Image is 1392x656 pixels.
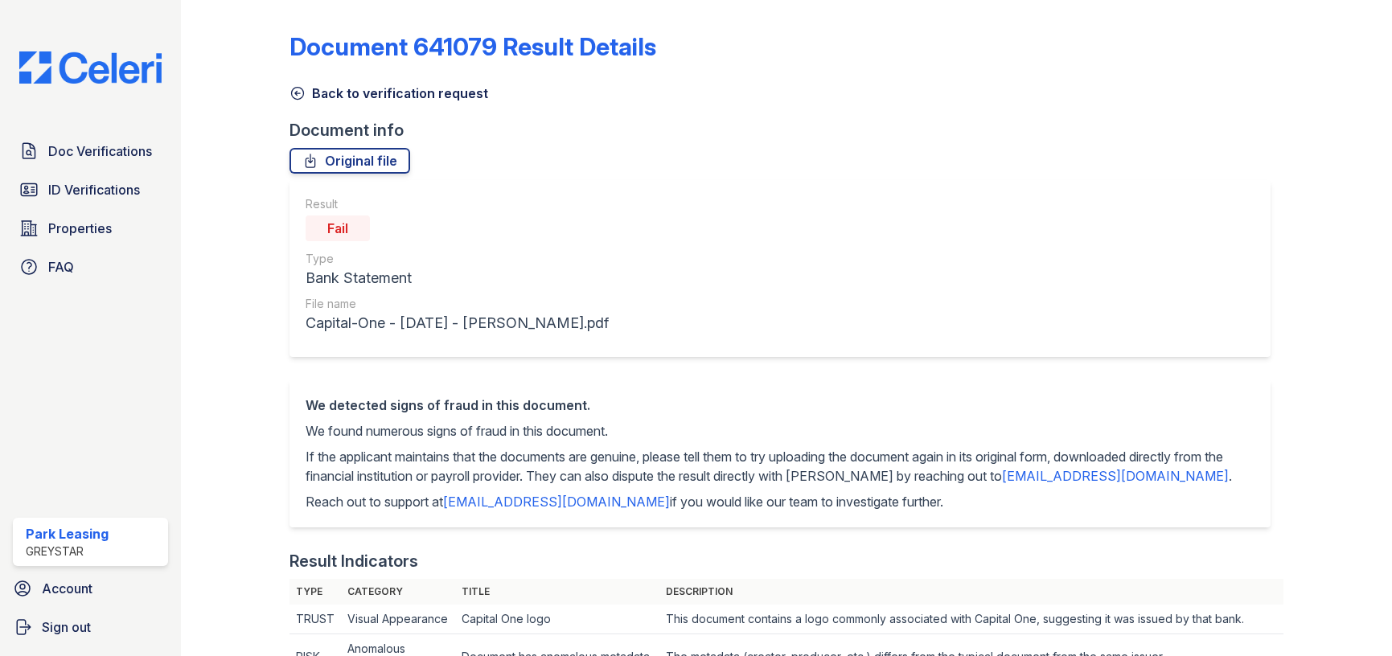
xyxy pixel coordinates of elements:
a: Original file [289,148,410,174]
div: Document info [289,119,1283,141]
div: Result [306,196,609,212]
div: File name [306,296,609,312]
div: We detected signs of fraud in this document. [306,396,1254,415]
th: Category [341,579,455,605]
a: Sign out [6,611,175,643]
div: Greystar [26,543,109,560]
span: ID Verifications [48,180,140,199]
th: Title [455,579,659,605]
a: [EMAIL_ADDRESS][DOMAIN_NAME] [1002,468,1229,484]
a: Back to verification request [289,84,488,103]
p: If the applicant maintains that the documents are genuine, please tell them to try uploading the ... [306,447,1254,486]
div: Park Leasing [26,524,109,543]
td: Visual Appearance [341,605,455,634]
span: Properties [48,219,112,238]
a: [EMAIL_ADDRESS][DOMAIN_NAME] [443,494,670,510]
span: Sign out [42,617,91,637]
td: TRUST [289,605,341,634]
th: Description [659,579,1283,605]
a: Properties [13,212,168,244]
span: FAQ [48,257,74,277]
th: Type [289,579,341,605]
div: Capital-One - [DATE] - [PERSON_NAME].pdf [306,312,609,334]
td: Capital One logo [455,605,659,634]
img: CE_Logo_Blue-a8612792a0a2168367f1c8372b55b34899dd931a85d93a1a3d3e32e68fde9ad4.png [6,51,175,84]
a: Account [6,572,175,605]
div: Type [306,251,609,267]
a: ID Verifications [13,174,168,206]
span: Doc Verifications [48,141,152,161]
a: Doc Verifications [13,135,168,167]
p: We found numerous signs of fraud in this document. [306,421,1254,441]
td: This document contains a logo commonly associated with Capital One, suggesting it was issued by t... [659,605,1283,634]
a: FAQ [13,251,168,283]
span: . [1229,468,1232,484]
span: Account [42,579,92,598]
div: Bank Statement [306,267,609,289]
div: Fail [306,215,370,241]
a: Document 641079 Result Details [289,32,656,61]
p: Reach out to support at if you would like our team to investigate further. [306,492,1254,511]
div: Result Indicators [289,550,418,572]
